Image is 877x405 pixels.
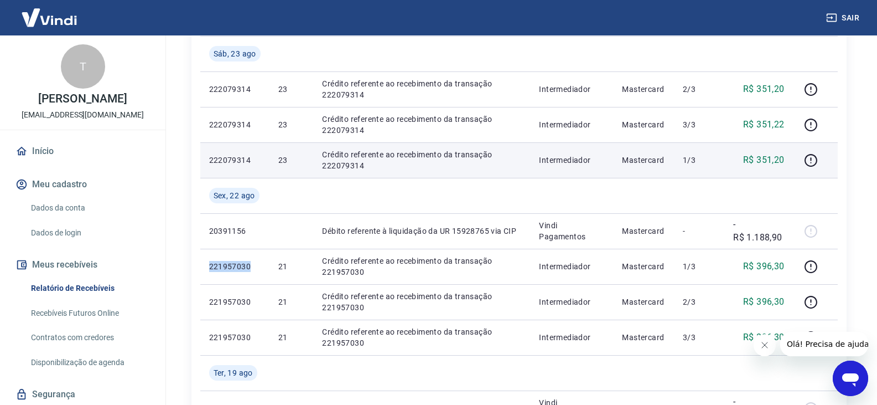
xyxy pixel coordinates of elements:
p: 221957030 [209,332,261,343]
p: Crédito referente ao recebimento da transação 221957030 [322,326,521,348]
p: Intermediador [539,84,604,95]
p: 21 [278,296,304,307]
p: Mastercard [622,261,665,272]
p: R$ 396,30 [743,331,785,344]
a: Recebíveis Futuros Online [27,302,152,325]
span: Ter, 19 ago [214,367,253,378]
p: 222079314 [209,84,261,95]
p: 2/3 [683,296,715,307]
p: R$ 351,22 [743,118,785,131]
p: Crédito referente ao recebimento da transação 221957030 [322,291,521,313]
span: Sex, 22 ago [214,190,255,201]
p: 20391156 [209,225,261,237]
p: 23 [278,84,304,95]
a: Disponibilização de agenda [27,351,152,374]
p: R$ 351,20 [743,83,785,96]
p: Crédito referente ao recebimento da transação 221957030 [322,255,521,278]
img: Vindi [13,1,85,34]
p: Mastercard [622,225,665,237]
p: R$ 396,30 [743,295,785,309]
button: Meu cadastro [13,172,152,197]
div: T [61,44,105,89]
p: 23 [278,155,304,166]
a: Relatório de Recebíveis [27,277,152,300]
a: Dados da conta [27,197,152,219]
span: Sáb, 23 ago [214,48,256,59]
a: Início [13,139,152,163]
p: Intermediador [539,119,604,130]
p: Intermediador [539,332,604,343]
iframe: Fechar mensagem [754,334,776,356]
p: 3/3 [683,119,715,130]
p: [EMAIL_ADDRESS][DOMAIN_NAME] [22,109,144,121]
p: 23 [278,119,304,130]
p: [PERSON_NAME] [38,93,127,105]
a: Contratos com credores [27,326,152,349]
p: 221957030 [209,261,261,272]
p: Débito referente à liquidação da UR 15928765 via CIP [322,225,521,237]
p: Crédito referente ao recebimento da transação 222079314 [322,149,521,171]
p: 21 [278,261,304,272]
p: 21 [278,332,304,343]
p: R$ 396,30 [743,260,785,273]
p: Mastercard [622,119,665,130]
span: Olá! Precisa de ajuda? [7,8,93,17]
a: Dados de login [27,222,152,244]
p: Mastercard [622,155,665,166]
button: Sair [824,8,864,28]
p: 3/3 [683,332,715,343]
p: 1/3 [683,155,715,166]
p: Crédito referente ao recebimento da transação 222079314 [322,78,521,100]
p: Crédito referente ao recebimento da transação 222079314 [322,114,521,136]
iframe: Mensagem da empresa [780,332,868,356]
button: Meus recebíveis [13,253,152,277]
p: - [683,225,715,237]
p: Vindi Pagamentos [539,220,604,242]
p: -R$ 1.188,90 [733,218,784,244]
p: 222079314 [209,119,261,130]
p: Mastercard [622,332,665,343]
p: Intermediador [539,296,604,307]
p: 221957030 [209,296,261,307]
p: 222079314 [209,155,261,166]
iframe: Botão para abrir a janela de mensagens [833,361,868,396]
p: R$ 351,20 [743,153,785,167]
p: Intermediador [539,261,604,272]
p: 2/3 [683,84,715,95]
p: 1/3 [683,261,715,272]
p: Mastercard [622,296,665,307]
p: Intermediador [539,155,604,166]
p: Mastercard [622,84,665,95]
